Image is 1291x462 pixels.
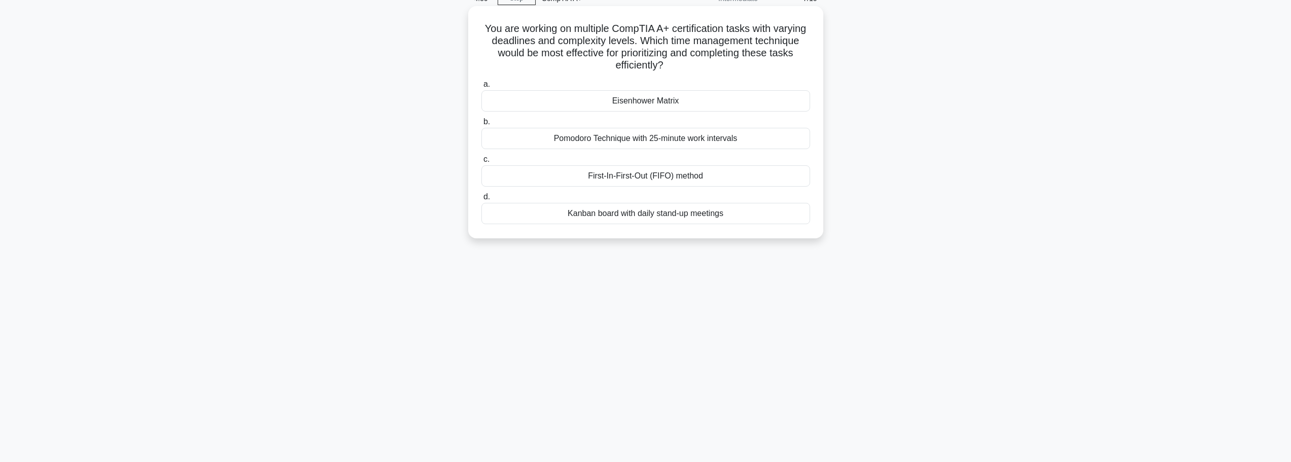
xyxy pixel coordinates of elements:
[481,165,810,187] div: First-In-First-Out (FIFO) method
[481,90,810,112] div: Eisenhower Matrix
[481,128,810,149] div: Pomodoro Technique with 25-minute work intervals
[483,117,490,126] span: b.
[480,22,811,72] h5: You are working on multiple CompTIA A+ certification tasks with varying deadlines and complexity ...
[483,192,490,201] span: d.
[483,155,490,163] span: c.
[481,203,810,224] div: Kanban board with daily stand-up meetings
[483,80,490,88] span: a.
